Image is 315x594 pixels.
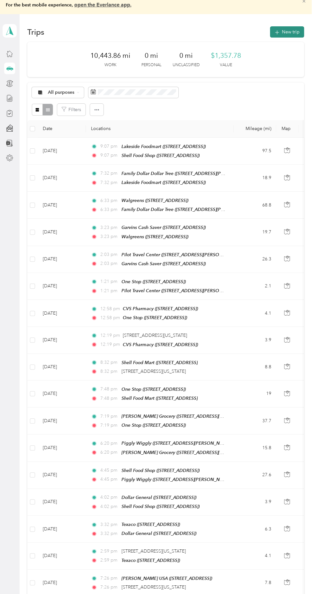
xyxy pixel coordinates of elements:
[100,422,119,429] span: 7:19 pm
[122,450,256,455] span: [PERSON_NAME] Grocery ([STREET_ADDRESS][PERSON_NAME])
[122,495,196,500] span: Dollar General ([STREET_ADDRESS])
[100,530,119,537] span: 3:32 pm
[100,197,119,204] span: 6:33 pm
[38,219,86,246] td: [DATE]
[57,104,85,116] button: Filters
[100,584,119,591] span: 7:26 pm
[234,219,276,246] td: 19.7
[100,260,119,267] span: 2:03 pm
[234,192,276,219] td: 68.8
[100,278,119,285] span: 1:21 pm
[122,468,200,473] span: Shell Food Shop ([STREET_ADDRESS])
[122,504,200,509] span: Shell Food Shop ([STREET_ADDRESS])
[38,354,86,380] td: [DATE]
[234,516,276,543] td: 6.3
[122,387,186,392] span: One Stop ([STREET_ADDRESS])
[234,165,276,192] td: 18.9
[100,170,119,177] span: 7:32 pm
[100,449,119,456] span: 6:20 pm
[100,368,119,375] span: 8:32 pm
[100,467,119,474] span: 4:45 pm
[122,153,200,158] span: Shell Food Shop ([STREET_ADDRESS])
[38,462,86,489] td: [DATE]
[90,51,130,60] span: 10,443.86 mi
[38,246,86,273] td: [DATE]
[38,120,86,138] th: Date
[74,2,131,8] a: open the Everlance app.
[38,300,86,327] td: [DATE]
[279,558,315,594] iframe: Everlance-gr Chat Button Frame
[100,143,119,150] span: 9:07 pm
[122,548,186,554] span: [STREET_ADDRESS][US_STATE]
[48,90,75,95] span: All purposes
[100,395,119,402] span: 7:48 pm
[122,414,256,419] span: [PERSON_NAME] Grocery ([STREET_ADDRESS][PERSON_NAME])
[234,327,276,354] td: 3.9
[122,477,232,482] span: Piggly Wiggly ([STREET_ADDRESS][PERSON_NAME])
[122,144,206,149] span: Lakeside Foodmart ([STREET_ADDRESS])
[100,476,119,483] span: 4:45 pm
[234,300,276,327] td: 4.1
[38,489,86,516] td: [DATE]
[100,152,119,159] span: 9:07 pm
[234,489,276,516] td: 3.9
[234,273,276,300] td: 2.1
[104,62,116,68] p: Work
[122,252,241,258] span: Pilot Travel Center ([STREET_ADDRESS][PERSON_NAME])
[211,51,241,60] span: $1,357.78
[270,26,304,38] button: New trip
[123,333,187,338] span: [STREET_ADDRESS][US_STATE]
[234,120,276,138] th: Mileage (mi)
[100,233,119,240] span: 3:23 pm
[122,531,196,536] span: Dollar General ([STREET_ADDRESS])
[38,192,86,219] td: [DATE]
[122,369,186,374] span: [STREET_ADDRESS][US_STATE]
[38,407,86,434] td: [DATE]
[100,206,119,213] span: 6:33 pm
[38,516,86,543] td: [DATE]
[38,380,86,407] td: [DATE]
[38,273,86,300] td: [DATE]
[100,251,119,258] span: 2:03 pm
[100,314,120,321] span: 12:58 pm
[38,138,86,165] td: [DATE]
[234,407,276,434] td: 37.7
[100,413,119,420] span: 7:19 pm
[234,138,276,165] td: 97.5
[220,62,232,68] p: Value
[100,494,119,501] span: 4:02 pm
[100,332,120,339] span: 12:19 pm
[100,557,119,564] span: 2:59 pm
[27,29,44,35] h1: Trips
[100,359,119,366] span: 8:32 pm
[100,386,119,393] span: 7:48 pm
[100,224,119,231] span: 3:23 pm
[100,575,119,582] span: 7:26 pm
[122,234,188,239] span: Walgreens ([STREET_ADDRESS])
[38,327,86,354] td: [DATE]
[100,287,119,294] span: 1:21 pm
[100,521,119,528] span: 3:32 pm
[234,543,276,569] td: 4.1
[172,62,199,68] p: Unclassified
[122,576,212,581] span: [PERSON_NAME] USA ([STREET_ADDRESS])
[38,434,86,461] td: [DATE]
[38,165,86,192] td: [DATE]
[122,261,206,266] span: Garvins Cash Saver ([STREET_ADDRESS])
[234,380,276,407] td: 19
[100,179,119,186] span: 7:32 pm
[179,51,193,60] span: 0 mi
[122,171,291,176] span: Family Dollar Dollar Tree ([STREET_ADDRESS][PERSON_NAME][PERSON_NAME])
[38,543,86,569] td: [DATE]
[100,440,119,447] span: 6:20 pm
[122,279,186,284] span: One Stop ([STREET_ADDRESS])
[122,584,186,590] span: [STREET_ADDRESS][US_STATE]
[234,462,276,489] td: 27.6
[141,62,161,68] p: Personal
[123,342,198,347] span: CVS Pharmacy ([STREET_ADDRESS])
[122,360,198,365] span: Shell Food Mart ([STREET_ADDRESS]
[122,198,188,203] span: Walgreens ([STREET_ADDRESS])
[122,180,206,185] span: Lakeside Foodmart ([STREET_ADDRESS])
[100,503,119,510] span: 4:02 pm
[122,288,241,293] span: Pilot Travel Center ([STREET_ADDRESS][PERSON_NAME])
